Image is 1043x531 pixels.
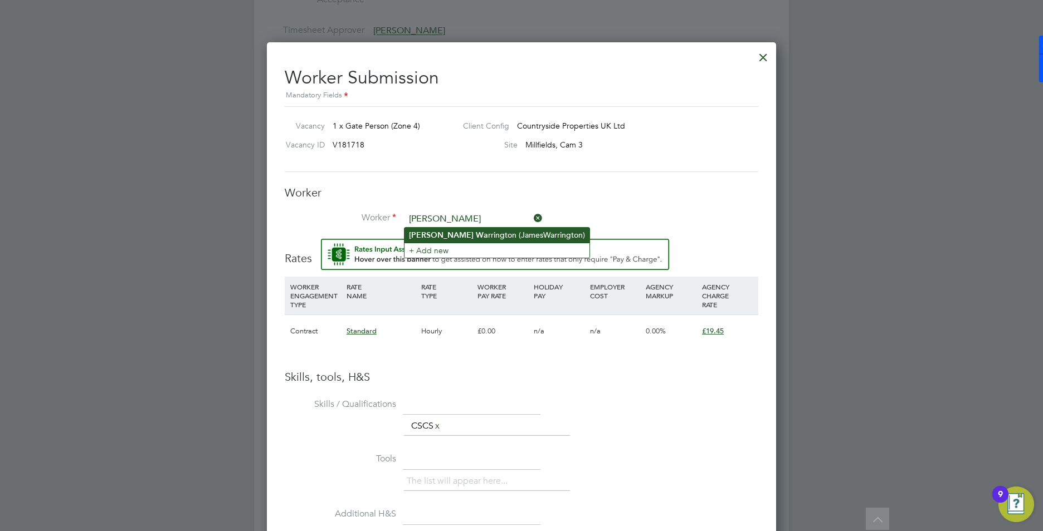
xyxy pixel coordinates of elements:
[404,243,589,258] li: + Add new
[285,185,758,200] h3: Worker
[646,326,666,336] span: 0.00%
[285,239,758,265] h3: Rates
[280,140,325,150] label: Vacancy ID
[454,140,518,150] label: Site
[525,140,583,150] span: Millfields, Cam 3
[998,494,1003,509] div: 9
[407,419,446,434] li: CSCS
[285,370,758,384] h3: Skills, tools, H&S
[409,230,474,240] b: [PERSON_NAME]
[702,326,724,336] span: £19.45
[285,508,396,520] label: Additional H&S
[418,277,475,306] div: RATE TYPE
[285,453,396,465] label: Tools
[285,58,758,102] h2: Worker Submission
[347,326,377,336] span: Standard
[285,399,396,410] label: Skills / Qualifications
[285,90,758,102] div: Mandatory Fields
[587,277,644,306] div: EMPLOYER COST
[287,277,344,314] div: WORKER ENGAGEMENT TYPE
[321,239,669,270] button: Rate Assistant
[534,326,544,336] span: n/a
[344,277,418,306] div: RATE NAME
[418,315,475,347] div: Hourly
[285,212,396,224] label: Worker
[454,121,509,131] label: Client Config
[643,277,699,306] div: AGENCY MARKUP
[433,419,441,433] a: x
[475,277,531,306] div: WORKER PAY RATE
[475,315,531,347] div: £0.00
[476,230,488,240] b: Wa
[531,277,587,306] div: HOLIDAY PAY
[590,326,601,336] span: n/a
[333,121,420,131] span: 1 x Gate Person (Zone 4)
[699,277,756,314] div: AGENCY CHARGE RATE
[280,121,325,131] label: Vacancy
[405,211,543,228] input: Search for...
[287,315,344,347] div: Contract
[517,121,625,131] span: Countryside Properties UK Ltd
[407,474,512,489] li: The list will appear here...
[404,228,589,243] li: rrington (JamesWarrington)
[333,140,364,150] span: V181718
[998,486,1034,522] button: Open Resource Center, 9 new notifications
